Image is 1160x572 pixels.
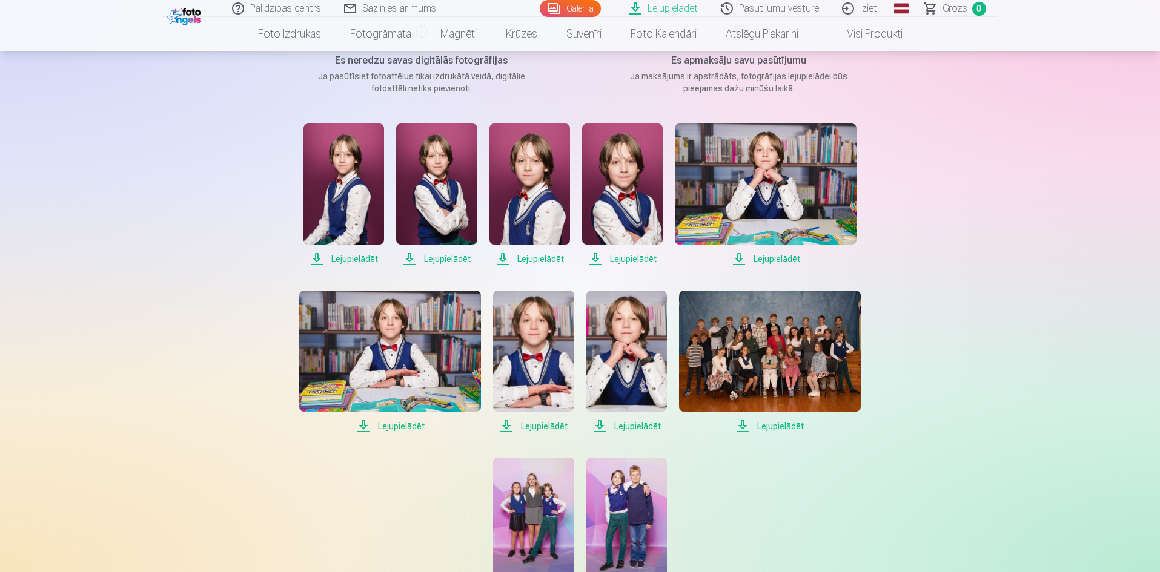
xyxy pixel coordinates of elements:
a: Lejupielādēt [489,123,570,266]
span: Lejupielādēt [299,419,481,433]
a: Visi produkti [813,17,917,51]
h5: Es neredzu savas digitālās fotogrāfijas [307,53,537,68]
a: Lejupielādēt [586,291,667,433]
span: Lejupielādēt [586,419,667,433]
span: Lejupielādēt [582,252,663,266]
a: Magnēti [426,17,491,51]
a: Lejupielādēt [299,291,481,433]
a: Fotogrāmata [336,17,426,51]
span: Grozs [943,1,967,16]
a: Lejupielādēt [493,291,574,433]
a: Lejupielādēt [396,123,477,266]
span: Lejupielādēt [679,419,861,433]
a: Lejupielādēt [303,123,384,266]
a: Foto kalendāri [616,17,711,51]
p: Ja pasūtīsiet fotoattēlus tikai izdrukātā veidā, digitālie fotoattēli netiks pievienoti. [307,70,537,94]
a: Lejupielādēt [679,291,861,433]
a: Lejupielādēt [675,123,857,266]
a: Lejupielādēt [582,123,663,266]
p: Ja maksājums ir apstrādāts, fotogrāfijas lejupielādei būs pieejamas dažu minūšu laikā. [624,70,854,94]
span: Lejupielādēt [493,419,574,433]
a: Atslēgu piekariņi [711,17,813,51]
a: Suvenīri [552,17,616,51]
span: Lejupielādēt [675,252,857,266]
a: Krūzes [491,17,552,51]
span: Lejupielādēt [303,252,384,266]
h5: Es apmaksāju savu pasūtījumu [624,53,854,68]
span: 0 [972,2,986,16]
img: /fa1 [167,5,204,25]
span: Lejupielādēt [396,252,477,266]
span: Lejupielādēt [489,252,570,266]
a: Foto izdrukas [244,17,336,51]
